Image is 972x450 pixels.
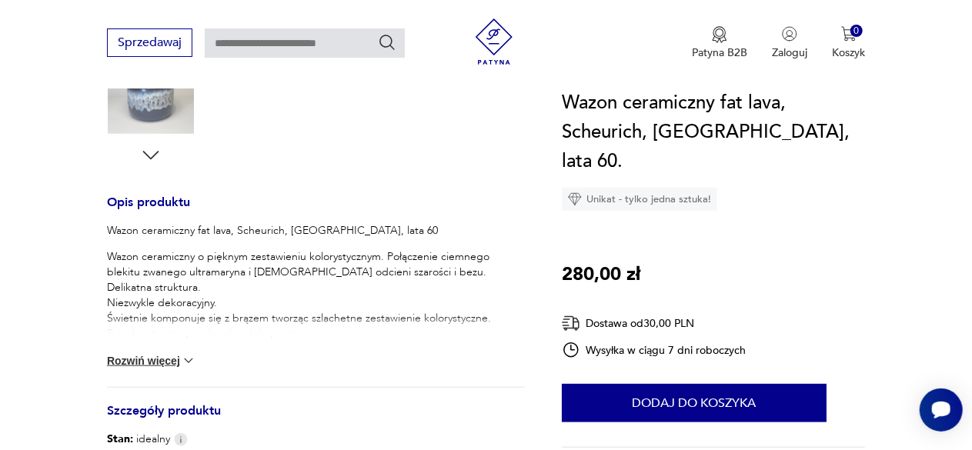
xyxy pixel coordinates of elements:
[832,45,865,60] p: Koszyk
[782,26,797,42] img: Ikonka użytkownika
[107,249,525,342] p: Wazon ceramiczny o pięknym zestawieniu kolorystycznym. Połączenie ciemnego blekitu zwanego ultram...
[181,353,196,368] img: chevron down
[107,353,196,368] button: Rozwiń więcej
[562,341,747,359] div: Wysyłka w ciągu 7 dni roboczych
[562,314,747,333] div: Dostawa od 30,00 PLN
[562,88,865,176] h1: Wazon ceramiczny fat lava, Scheurich, [GEOGRAPHIC_DATA], lata 60.
[772,26,807,60] button: Zaloguj
[920,388,963,432] iframe: Smartsupp widget button
[471,18,517,65] img: Patyna - sklep z meblami i dekoracjami vintage
[692,26,747,60] button: Patyna B2B
[174,433,188,446] img: Info icon
[692,45,747,60] p: Patyna B2B
[832,26,865,60] button: 0Koszyk
[562,260,640,289] p: 280,00 zł
[378,33,396,52] button: Szukaj
[562,188,717,211] div: Unikat - tylko jedna sztuka!
[107,28,192,57] button: Sprzedawaj
[692,26,747,60] a: Ikona medaluPatyna B2B
[107,432,133,446] b: Stan:
[107,432,170,447] span: idealny
[562,384,827,422] button: Dodaj do koszyka
[562,314,580,333] img: Ikona dostawy
[712,26,727,43] img: Ikona medalu
[772,45,807,60] p: Zaloguj
[107,198,525,223] h3: Opis produktu
[568,192,582,206] img: Ikona diamentu
[107,38,192,49] a: Sprzedawaj
[841,26,857,42] img: Ikona koszyka
[850,25,863,38] div: 0
[107,46,195,134] img: Zdjęcie produktu Wazon ceramiczny fat lava, Scheurich, Niemcy, lata 60.
[107,223,525,238] p: Wazon ceramiczny fat lava, Scheurich, [GEOGRAPHIC_DATA], lata 60
[107,406,525,432] h3: Szczegóły produktu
